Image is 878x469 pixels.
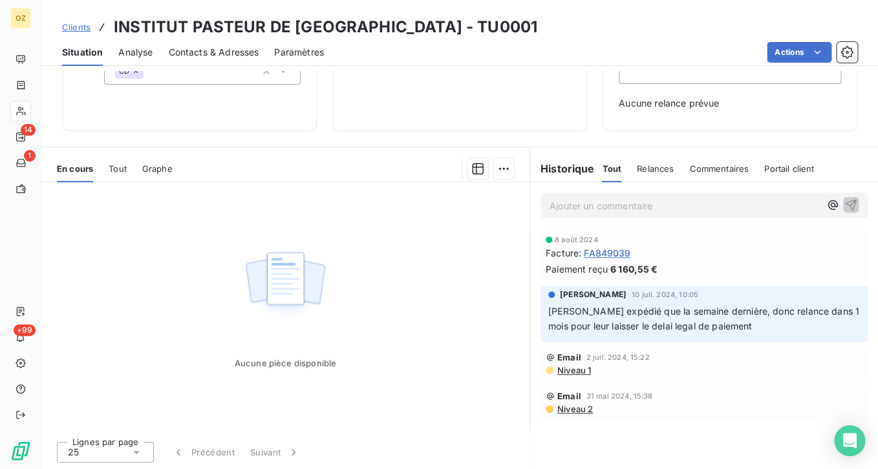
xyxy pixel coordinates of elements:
[530,161,595,176] h6: Historique
[168,46,259,59] span: Contacts & Adresses
[14,324,36,336] span: +99
[689,163,749,174] span: Commentaires
[557,352,581,362] span: Email
[62,46,103,59] span: Situation
[242,439,308,466] button: Suivant
[144,65,154,77] input: Ajouter une valeur
[62,22,91,32] span: Clients
[556,365,591,375] span: Niveau 1
[244,245,327,325] img: Empty state
[602,163,621,174] span: Tout
[764,163,814,174] span: Portail client
[114,16,537,39] h3: INSTITUT PASTEUR DE [GEOGRAPHIC_DATA] - TU0001
[632,291,698,298] span: 10 juil. 2024, 10:05
[548,306,862,331] span: [PERSON_NAME] expédié que la semaine dernière, donc relance dans 1 mois pour leur laisser le dela...
[610,262,658,276] span: 6 160,55 €
[586,353,650,361] span: 2 juil. 2024, 15:22
[560,289,626,300] span: [PERSON_NAME]
[62,21,91,34] a: Clients
[10,127,30,147] a: 14
[619,97,841,110] span: Aucune relance prévue
[235,358,336,368] span: Aucune pièce disponible
[142,163,173,174] span: Graphe
[68,446,79,459] span: 25
[557,391,581,401] span: Email
[21,124,36,136] span: 14
[24,150,36,162] span: 1
[546,246,581,260] span: Facture :
[274,46,324,59] span: Paramètres
[10,152,30,173] a: 1
[586,392,653,400] span: 31 mai 2024, 15:38
[57,163,93,174] span: En cours
[834,425,865,456] div: Open Intercom Messenger
[546,262,608,276] span: Paiement reçu
[767,42,831,63] button: Actions
[10,8,31,28] div: OZ
[10,441,31,461] img: Logo LeanPay
[109,163,127,174] span: Tout
[637,163,674,174] span: Relances
[556,404,593,414] span: Niveau 2
[119,67,129,75] span: CD
[164,439,242,466] button: Précédent
[118,46,153,59] span: Analyse
[555,236,598,244] span: 8 août 2024
[584,246,630,260] span: FA849039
